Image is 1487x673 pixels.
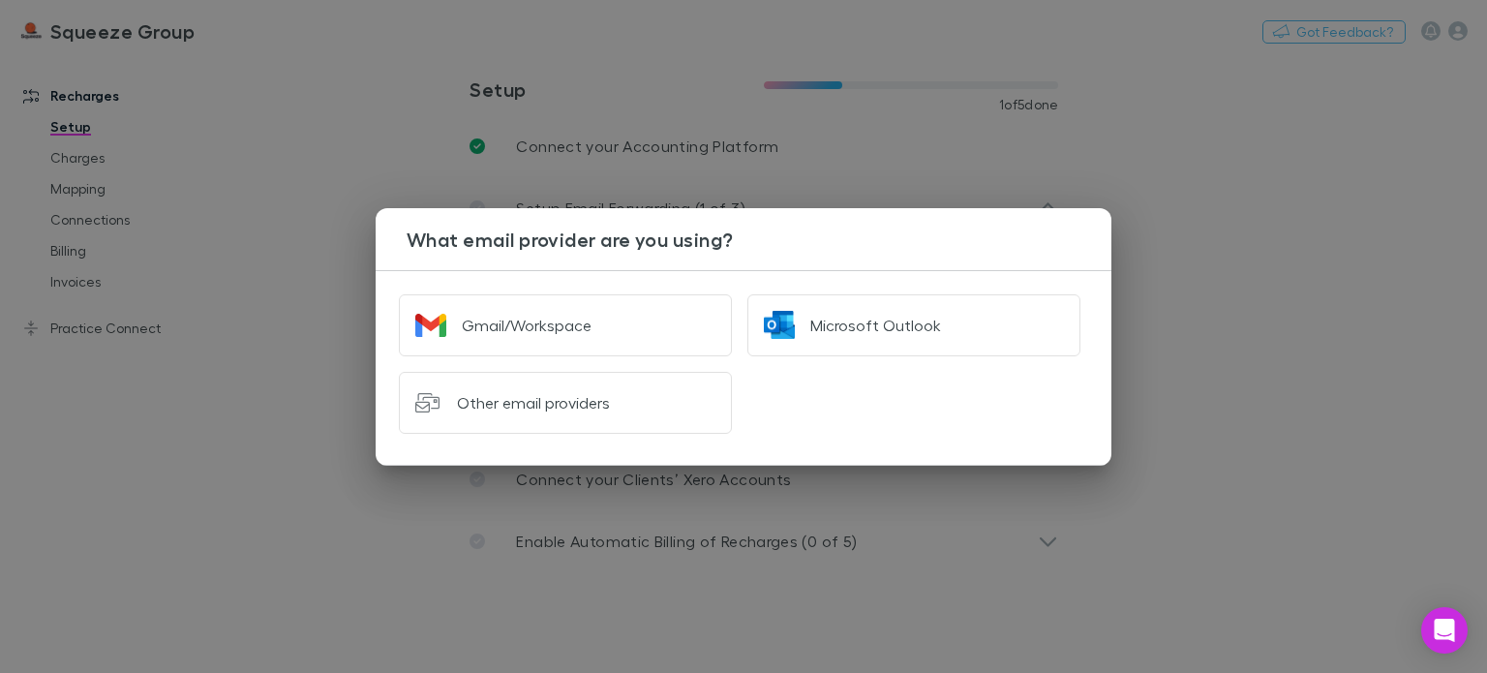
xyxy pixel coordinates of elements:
[399,372,732,434] button: Other email providers
[764,310,795,341] img: Microsoft Outlook's Logo
[462,316,592,335] div: Gmail/Workspace
[457,393,610,413] div: Other email providers
[399,294,732,356] button: Gmail/Workspace
[810,316,941,335] div: Microsoft Outlook
[1421,607,1468,654] div: Open Intercom Messenger
[407,228,1111,251] h3: What email provider are you using?
[747,294,1080,356] button: Microsoft Outlook
[415,310,446,341] img: Gmail/Workspace's Logo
